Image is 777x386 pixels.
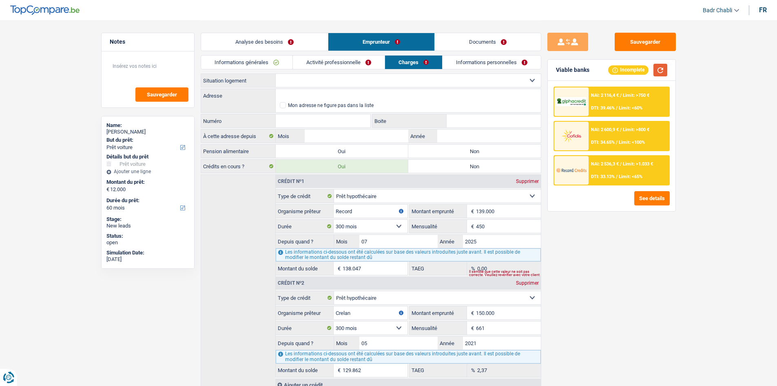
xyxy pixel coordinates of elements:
[359,337,437,350] input: MM
[334,262,343,275] span: €
[608,65,649,74] div: Incomplete
[201,129,276,143] label: À cette adresse depuis
[106,137,188,143] label: But du prêt:
[408,145,541,158] label: Non
[276,205,334,218] label: Organisme prêteur
[620,161,622,167] span: /
[110,38,186,45] h5: Notes
[469,272,540,275] div: Il semble que cette valeur ne soit pas correcte. Veuillez revérifier avec votre client.
[591,127,619,132] span: NAI: 2 600,9 €
[276,306,334,319] label: Organisme prêteur
[276,337,334,350] label: Depuis quand ?
[328,33,434,51] a: Emprunteur
[467,364,477,377] span: %
[276,220,334,233] label: Durée
[591,93,619,98] span: NAI: 2 116,4 €
[288,103,374,108] div: Mon adresse ne figure pas dans la liste
[410,262,467,275] label: TAEG
[620,93,622,98] span: /
[276,190,334,203] label: Type de crédit
[135,87,188,102] button: Sauvegarder
[305,129,408,143] input: MM
[591,105,615,111] span: DTI: 39.46%
[438,235,463,248] label: Année
[410,321,467,335] label: Mensualité
[106,233,189,239] div: Status:
[703,7,732,14] span: Badr Chabli
[467,220,476,233] span: €
[201,56,292,69] a: Informations générales
[556,97,587,107] img: AlphaCredit
[276,145,408,158] label: Oui
[634,191,670,205] button: See details
[276,235,334,248] label: Depuis quand ?
[106,169,189,174] div: Ajouter une ligne
[201,74,276,87] label: Situation logement
[201,114,276,127] label: Numéro
[619,105,642,111] span: Limit: <60%
[623,127,649,132] span: Limit: >800 €
[408,160,541,173] label: Non
[276,321,334,335] label: Durée
[293,56,385,69] a: Activité professionnelle
[556,67,589,74] div: Viable banks
[514,281,541,286] div: Supprimer
[147,92,177,97] span: Sauvegarder
[276,291,334,304] label: Type de crédit
[410,364,467,377] label: TAEG
[408,129,437,143] label: Année
[467,306,476,319] span: €
[106,154,189,160] div: Détails but du prêt
[591,140,615,145] span: DTI: 34.65%
[435,33,541,51] a: Documents
[106,250,189,256] div: Simulation Date:
[276,281,306,286] div: Crédit nº2
[334,337,359,350] label: Mois
[276,129,305,143] label: Mois
[623,161,653,167] span: Limit: >1.033 €
[372,114,447,127] label: Boite
[106,179,188,185] label: Montant du prêt:
[591,174,615,179] span: DTI: 33.13%
[438,337,463,350] label: Année
[276,179,306,184] div: Crédit nº1
[276,89,541,102] input: Sélectionnez votre adresse dans la barre de recherche
[106,129,189,135] div: [PERSON_NAME]
[619,174,642,179] span: Limit: <65%
[106,239,189,246] div: open
[359,235,437,248] input: MM
[385,56,442,69] a: Charges
[106,223,189,229] div: New leads
[106,122,189,129] div: Name:
[276,248,540,261] div: Les informations ci-dessous ont été calculées sur base des valeurs introduites juste avant. Il es...
[616,140,618,145] span: /
[334,364,343,377] span: €
[619,140,645,145] span: Limit: <100%
[620,127,622,132] span: /
[463,235,541,248] input: AAAA
[276,160,408,173] label: Oui
[106,216,189,223] div: Stage:
[410,205,467,218] label: Montant emprunté
[201,145,276,158] label: Pension alimentaire
[443,56,541,69] a: Informations personnelles
[106,186,109,193] span: €
[410,306,467,319] label: Montant emprunté
[276,350,540,363] div: Les informations ci-dessous ont été calculées sur base des valeurs introduites juste avant. Il es...
[467,205,476,218] span: €
[276,364,334,377] label: Montant du solde
[556,163,587,178] img: Record Credits
[201,160,276,173] label: Crédits en cours ?
[410,220,467,233] label: Mensualité
[334,235,359,248] label: Mois
[106,197,188,204] label: Durée du prêt:
[556,128,587,143] img: Cofidis
[201,89,276,102] label: Adresse
[201,33,328,51] a: Analyse des besoins
[616,174,618,179] span: /
[467,262,477,275] span: %
[623,93,649,98] span: Limit: >750 €
[276,262,334,275] label: Montant du solde
[616,105,618,111] span: /
[106,256,189,263] div: [DATE]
